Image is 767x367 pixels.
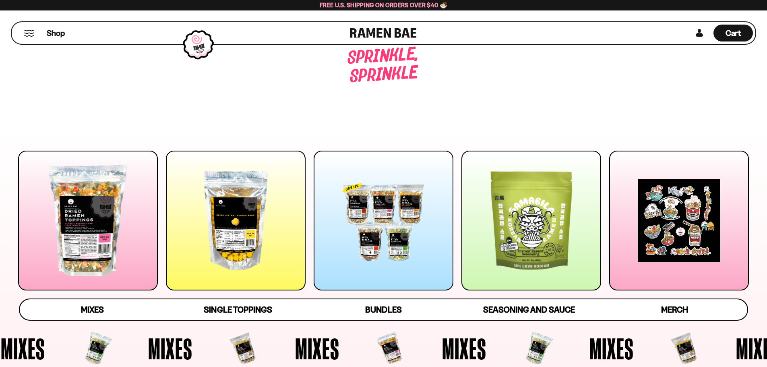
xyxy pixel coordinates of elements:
[320,1,447,9] span: Free U.S. Shipping on Orders over $40 🍜
[365,305,401,315] span: Bundles
[657,334,702,363] span: Mixes
[47,25,65,41] a: Shop
[661,305,688,315] span: Merch
[456,299,602,320] a: Seasoning and Sauce
[204,305,272,315] span: Single Toppings
[24,30,35,37] button: Mobile Menu Trigger
[70,334,114,363] span: Mixes
[165,299,310,320] a: Single Toppings
[602,299,747,320] a: Merch
[483,305,575,315] span: Seasoning and Sauce
[311,299,456,320] a: Bundles
[363,334,407,363] span: Mixes
[713,22,753,44] a: Cart
[511,334,555,363] span: Mixes
[20,299,165,320] a: Mixes
[726,28,741,38] span: Cart
[81,305,104,315] span: Mixes
[217,334,261,363] span: Mixes
[47,28,65,39] span: Shop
